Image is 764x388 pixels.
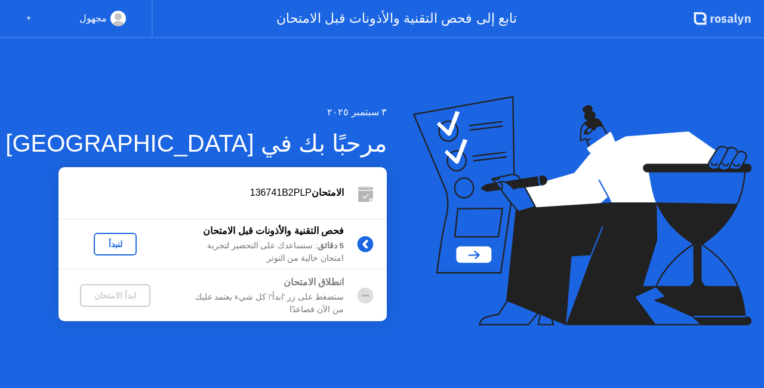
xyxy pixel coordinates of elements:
button: ابدأ الامتحان [80,284,150,307]
div: ٣ سبتمبر ٢٠٢٥ [5,105,387,119]
div: ابدأ الامتحان [85,291,146,300]
b: 5 دقائق [318,241,344,250]
div: ▼ [26,11,32,26]
div: ستضغط على زر 'ابدأ'! كل شيء يعتمد عليك من الآن فصاعدًا [172,291,344,316]
div: : سنساعدك على التحضير لتجربة امتحان خالية من التوتر [172,240,344,264]
b: الامتحان [312,187,344,198]
div: مجهول [79,11,107,26]
div: لنبدأ [98,239,132,249]
div: مرحبًا بك في [GEOGRAPHIC_DATA] [5,125,387,161]
div: 136741B2PLP [58,186,344,200]
b: انطلاق الامتحان [284,277,344,287]
button: لنبدأ [94,233,137,255]
b: فحص التقنية والأذونات قبل الامتحان [203,226,344,236]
